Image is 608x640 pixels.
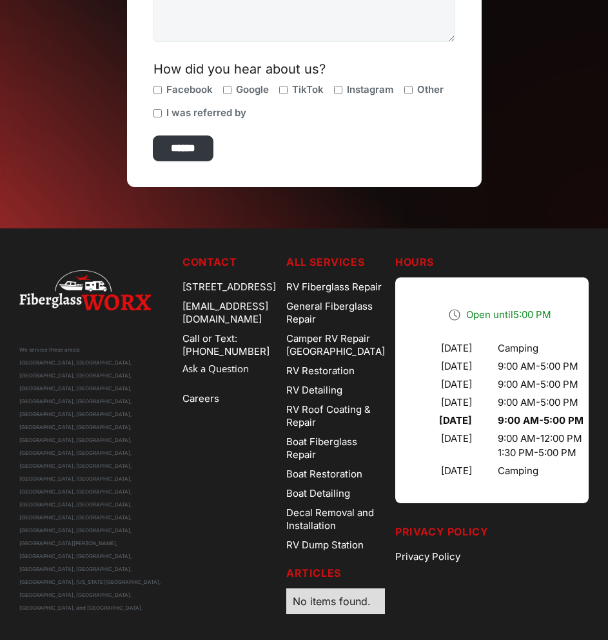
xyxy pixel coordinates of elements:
span: Facebook [166,83,213,96]
a: General Fiberglass Repair [286,297,385,329]
div: 9:00 AM - 5:00 PM [498,414,583,427]
a: RV Roof Coating & Repair [286,400,385,432]
a: Ask a Question [182,361,249,376]
h5: ALL SERVICES [286,254,364,270]
div: 9:00 AM - 12:00 PM [498,432,583,445]
div: 9:00 AM - 5:00 PM [498,396,583,409]
input: Other [404,86,413,94]
span: Other [417,83,444,96]
div: [DATE] [416,360,472,373]
h5: Articles [286,565,385,581]
div: No items found. [293,595,378,608]
div: Camping [498,465,583,477]
div: We service these areas: [GEOGRAPHIC_DATA], [GEOGRAPHIC_DATA], [GEOGRAPHIC_DATA], [GEOGRAPHIC_DATA... [19,343,172,614]
input: Facebook [153,86,162,94]
div: [DATE] [416,465,472,477]
a: Boat Detailing [286,484,385,503]
div: How did you hear about us? [153,63,455,75]
div: [DATE] [416,396,472,409]
span: Google [236,83,269,96]
input: I was referred by [153,109,162,117]
a: Call or Text: [PHONE_NUMBER] [182,329,276,361]
div: [EMAIL_ADDRESS][DOMAIN_NAME] [182,297,276,329]
h5: Hours [395,254,434,270]
input: Google [223,86,231,94]
a: RV Detailing [286,381,385,400]
div: [DATE] [416,378,472,391]
input: TikTok [279,86,288,94]
div: [STREET_ADDRESS] [182,277,276,297]
time: 5:00 PM [513,308,551,321]
span: TikTok [292,83,324,96]
div: 1:30 PM - 5:00 PM [498,446,583,459]
a: RV Fiberglass Repair [286,277,385,297]
h5: Contact [182,254,237,270]
div: [DATE] [416,414,472,427]
span: I was referred by [166,106,246,119]
div: [DATE] [416,342,472,355]
div: [DATE] [416,432,472,459]
a: RV Restoration [286,361,385,381]
h5: Privacy Policy [395,524,488,539]
div: 9:00 AM - 5:00 PM [498,360,583,373]
div: 9:00 AM - 5:00 PM [498,378,583,391]
a: Boat Restoration [286,465,385,484]
span: Instagram [347,83,394,96]
input: Instagram [334,86,342,94]
a: RV Dump Station [286,535,385,555]
a: Camper RV Repair [GEOGRAPHIC_DATA] [286,329,385,361]
a: Decal Removal and Installation [286,503,385,535]
a: Careers [182,389,219,408]
div: Camping [498,342,583,355]
span: Open until [466,308,551,321]
a: Privacy Policy [395,547,460,566]
a: Boat Fiberglass Repair [286,432,385,465]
